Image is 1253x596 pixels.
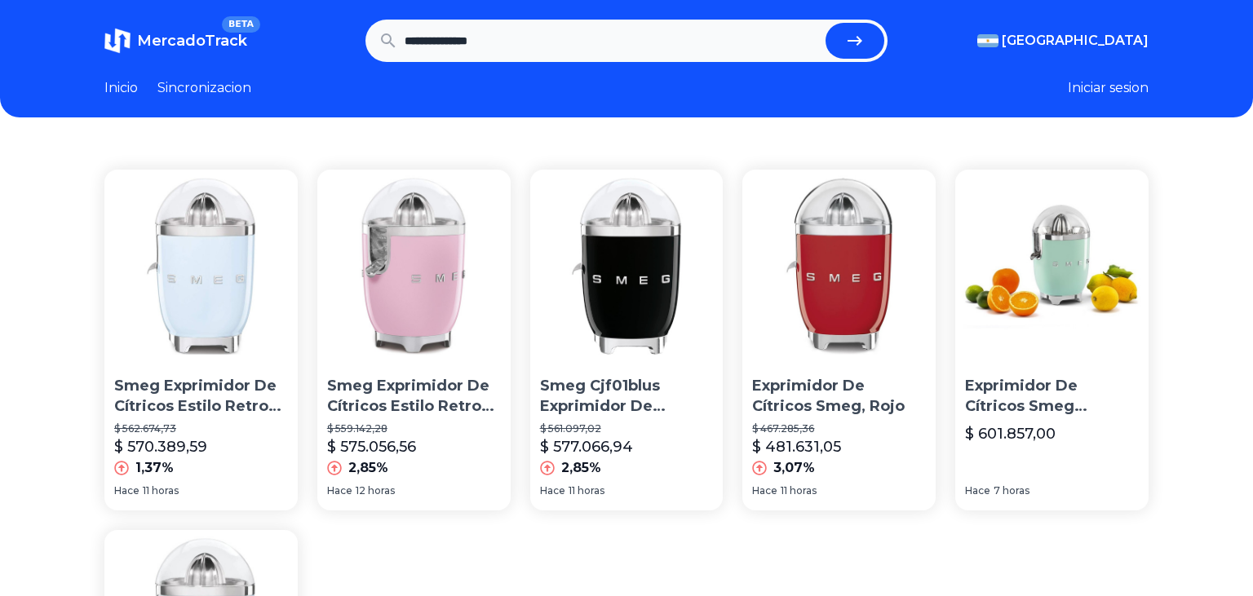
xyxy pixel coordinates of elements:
img: MercadoTrack [104,28,131,54]
span: MercadoTrack [137,32,247,50]
span: 11 horas [569,484,604,497]
span: 7 horas [994,484,1029,497]
p: $ 562.674,73 [114,422,288,435]
span: 12 horas [356,484,395,497]
button: [GEOGRAPHIC_DATA] [977,31,1149,51]
a: Sincronizacion [157,78,251,98]
span: Hace [540,484,565,497]
span: Hace [114,484,139,497]
p: $ 481.631,05 [752,435,841,458]
p: Smeg Exprimidor De Cítricos Estilo Retro Años 50 Con Y [PERSON_NAME] [327,376,501,417]
img: Argentina [977,34,998,47]
span: [GEOGRAPHIC_DATA] [1002,31,1149,51]
button: Iniciar sesion [1068,78,1149,98]
span: Hace [965,484,990,497]
img: Smeg Exprimidor De Cítricos Estilo Retro Años 50 Con Pico Y [104,170,298,363]
img: Smeg Exprimidor De Cítricos Estilo Retro Años 50 Con Y Rosa [317,170,511,363]
img: Exprimidor De Cítricos Smeg, Rojo [742,170,936,363]
span: BETA [222,16,260,33]
p: Exprimidor De Cítricos Smeg Europea 220volts | Verde Pas § [965,376,1139,417]
a: Smeg Cjf01blus Exprimidor De Cítricos, Talla Única, NegroSmeg Cjf01blus Exprimidor De Cítricos, T... [530,170,724,510]
a: Exprimidor De Cítricos Smeg Europea 220volts | Verde Pas §Exprimidor De Cítricos Smeg Europea 220... [955,170,1149,510]
p: Exprimidor De Cítricos Smeg, Rojo [752,376,926,417]
p: 2,85% [348,458,388,478]
a: Exprimidor De Cítricos Smeg, RojoExprimidor De Cítricos Smeg, Rojo$ 467.285,36$ 481.631,053,07%Ha... [742,170,936,510]
p: $ 601.857,00 [965,422,1056,445]
img: Exprimidor De Cítricos Smeg Europea 220volts | Verde Pas § [955,170,1149,363]
p: $ 577.066,94 [540,435,633,458]
a: Inicio [104,78,138,98]
p: $ 570.389,59 [114,435,207,458]
span: 11 horas [781,484,817,497]
p: $ 575.056,56 [327,435,416,458]
a: Smeg Exprimidor De Cítricos Estilo Retro Años 50 Con Pico YSmeg Exprimidor De Cítricos Estilo Ret... [104,170,298,510]
p: $ 561.097,02 [540,422,714,435]
p: Smeg Cjf01blus Exprimidor De Cítricos, Talla Única, Negro [540,376,714,417]
p: 3,07% [773,458,815,478]
p: $ 467.285,36 [752,422,926,435]
p: Smeg Exprimidor De Cítricos Estilo Retro Años 50 Con Pico Y [114,376,288,417]
span: Hace [327,484,352,497]
span: Hace [752,484,777,497]
span: 11 horas [143,484,179,497]
p: 2,85% [561,458,601,478]
a: MercadoTrackBETA [104,28,247,54]
p: 1,37% [135,458,174,478]
p: $ 559.142,28 [327,422,501,435]
img: Smeg Cjf01blus Exprimidor De Cítricos, Talla Única, Negro [530,170,724,363]
a: Smeg Exprimidor De Cítricos Estilo Retro Años 50 Con Y RosaSmeg Exprimidor De Cítricos Estilo Ret... [317,170,511,510]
